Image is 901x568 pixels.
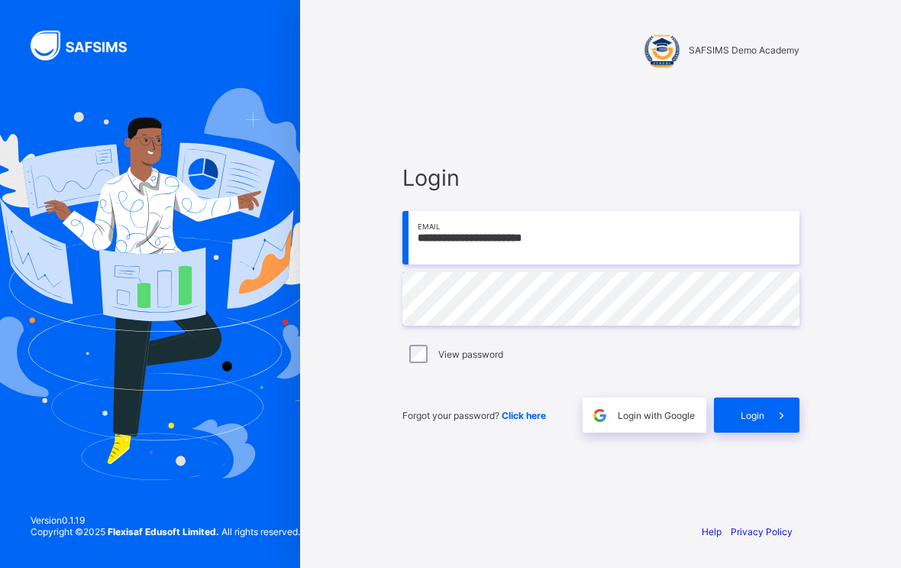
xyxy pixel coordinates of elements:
span: Login [402,164,799,191]
a: Help [702,526,722,537]
span: SAFSIMS Demo Academy [689,44,799,56]
img: google.396cfc9801f0270233282035f929180a.svg [591,407,609,424]
span: Version 0.1.19 [31,514,300,526]
span: Login with Google [618,410,695,421]
span: Login [741,410,764,421]
label: View password [438,349,503,360]
span: Copyright © 2025 All rights reserved. [31,526,300,537]
span: Forgot your password? [402,410,546,421]
a: Privacy Policy [731,526,793,537]
a: Click here [502,410,546,421]
strong: Flexisaf Edusoft Limited. [108,526,219,537]
img: SAFSIMS Logo [31,31,145,60]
